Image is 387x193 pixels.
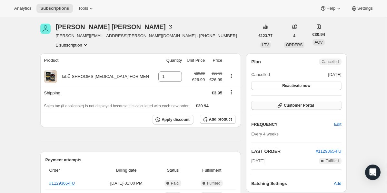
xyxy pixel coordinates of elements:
button: Add [330,178,345,189]
h2: LAST ORDER [251,148,316,155]
span: AOV [314,40,322,45]
button: Add product [200,115,236,124]
th: Product [40,53,155,68]
span: Fulfillment [192,167,232,174]
th: Order [45,163,97,177]
span: [DATE] [251,158,264,164]
span: Edit [334,121,341,128]
span: [DATE] · 01:00 PM [99,180,154,187]
a: #1129365-FU [49,181,75,186]
span: 4 [293,33,295,38]
span: Apply discount [162,117,190,122]
span: Status [158,167,188,174]
span: €123.77 [259,33,273,38]
h2: FREQUENCY [251,121,334,128]
button: Apply discount [153,115,193,124]
button: Customer Portal [251,101,341,110]
button: Reactivate now [251,81,341,90]
h2: Payment attempts [45,157,236,163]
span: €30.94 [196,103,209,108]
span: Sales tax (if applicable) is not displayed because it is calculated with each new order. [44,104,190,108]
span: Settings [357,6,373,11]
span: LTV [262,43,269,47]
img: product img [44,70,57,83]
span: Every 4 weeks [251,132,279,136]
span: Billing date [99,167,154,174]
span: ORDERS [286,43,303,47]
span: Add [334,180,341,187]
span: Cancelled [251,71,270,78]
span: €26.99 [209,77,222,83]
th: Price [207,53,224,68]
h2: Plan [251,59,261,65]
span: Chris Carney [40,24,51,34]
button: 4 [289,31,299,40]
span: Subscriptions [40,6,69,11]
button: Analytics [10,4,35,13]
button: Tools [74,4,98,13]
div: Open Intercom Messenger [365,165,381,180]
button: Help [316,4,345,13]
th: Quantity [155,53,184,68]
button: €123.77 [255,31,276,40]
span: Add product [209,117,232,122]
th: Unit Price [184,53,207,68]
button: Settings [347,4,377,13]
div: fabÜ SHROOMS [MEDICAL_DATA] FOR MEN [57,73,149,80]
span: Customer Portal [284,103,314,108]
button: Product actions [226,72,236,80]
span: Tools [78,6,88,11]
span: Help [326,6,335,11]
span: Fulfilled [207,181,220,186]
span: [DATE] [328,71,342,78]
span: €3.95 [212,91,223,95]
button: Subscriptions [36,4,73,13]
span: Paid [171,181,179,186]
span: Fulfilled [325,158,339,164]
span: €26.99 [192,77,205,83]
small: €29.99 [212,71,222,75]
button: Shipping actions [226,89,236,96]
small: €29.99 [194,71,205,75]
button: Edit [330,119,345,130]
th: Shipping [40,86,155,100]
button: Product actions [56,42,89,48]
h6: Batching Settings [251,180,334,187]
span: [PERSON_NAME][EMAIL_ADDRESS][PERSON_NAME][DOMAIN_NAME] · [PHONE_NUMBER] [56,33,237,39]
span: €30.94 [312,31,325,38]
span: Cancelled [322,59,339,64]
a: #1129365-FU [316,149,342,154]
button: #1129365-FU [316,148,342,155]
span: Reactivate now [282,83,310,88]
span: Analytics [14,6,31,11]
div: [PERSON_NAME] [PERSON_NAME] [56,24,174,30]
